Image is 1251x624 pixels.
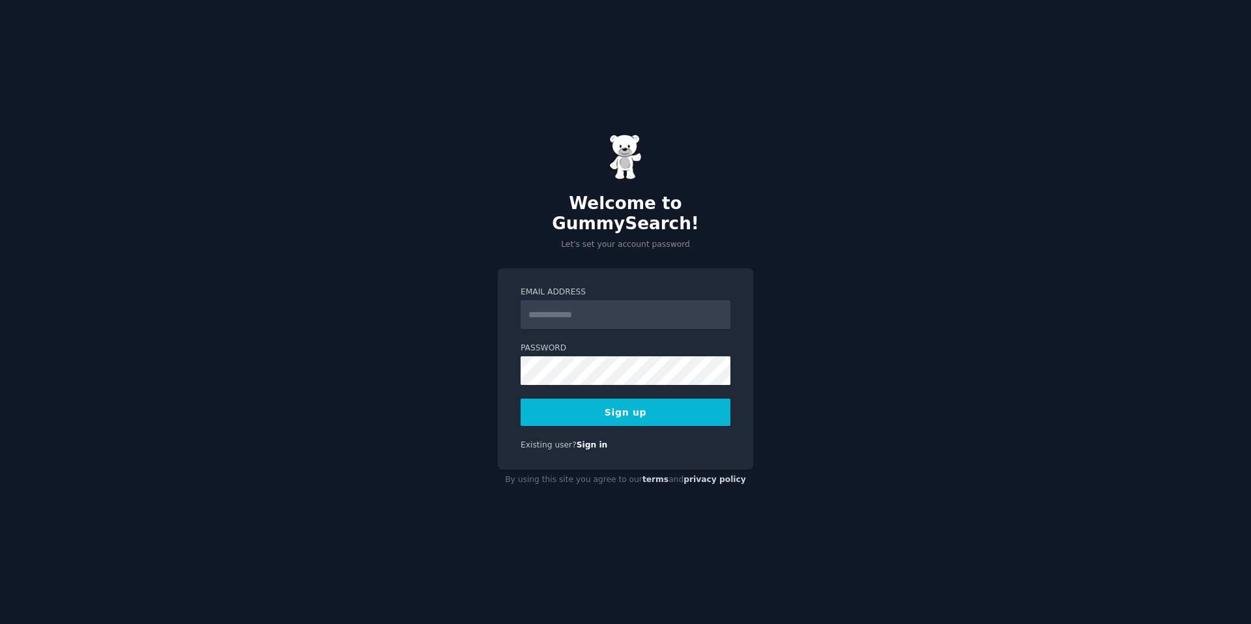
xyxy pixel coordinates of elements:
img: Gummy Bear [609,134,642,180]
span: Existing user? [521,440,577,449]
h2: Welcome to GummySearch! [498,193,753,234]
a: terms [642,475,669,484]
label: Email Address [521,287,730,298]
a: privacy policy [683,475,746,484]
p: Let's set your account password [498,239,753,251]
button: Sign up [521,399,730,426]
label: Password [521,343,730,354]
a: Sign in [577,440,608,449]
div: By using this site you agree to our and [498,470,753,490]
